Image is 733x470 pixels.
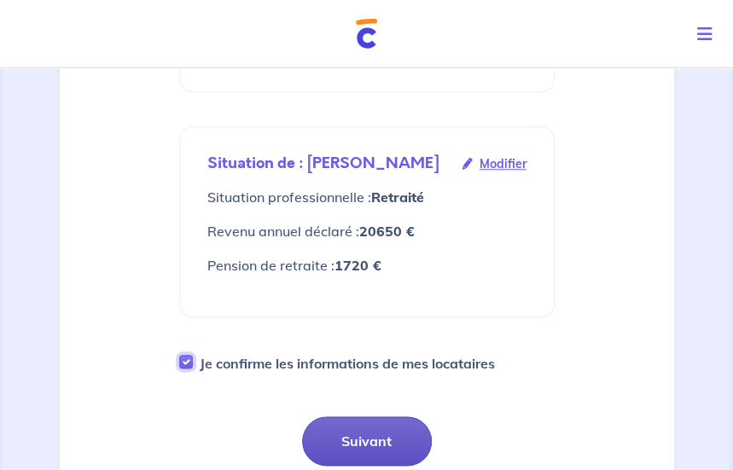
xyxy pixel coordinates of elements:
button: Toggle navigation [684,12,733,56]
img: Cautioneo [356,19,377,49]
strong: 1720 € [335,257,381,274]
p: Situation professionnelle : [207,187,526,207]
label: Je confirme les informations de mes locataires [200,351,495,375]
a: Modifier [462,154,526,173]
strong: Retraité [371,189,424,206]
p: Revenu annuel déclaré : [207,221,526,241]
div: retirementPensionMonthlyIncome [207,255,526,276]
strong: 20650 € [359,223,415,240]
p: Pension de retraite : [207,255,526,276]
div: referenceTaxIncome [207,221,526,241]
span: Modifier [480,154,526,173]
div: Situation de : [PERSON_NAME] [207,154,526,173]
button: Suivant [302,416,432,466]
